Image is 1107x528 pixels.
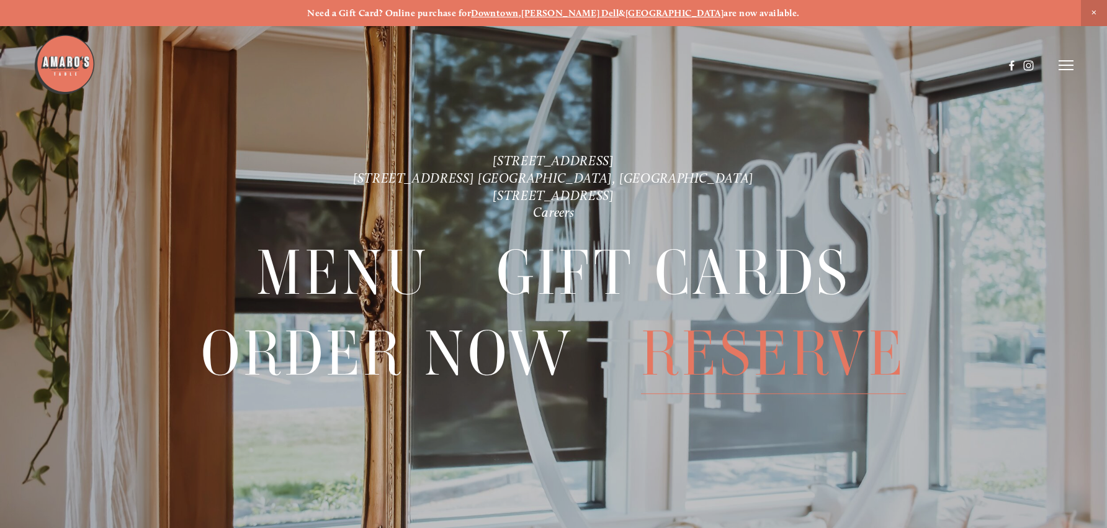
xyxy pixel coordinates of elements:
[641,314,906,394] span: Reserve
[256,233,430,312] a: Menu
[625,7,724,19] a: [GEOGRAPHIC_DATA]
[533,205,575,221] a: Careers
[493,188,614,203] a: [STREET_ADDRESS]
[353,170,754,186] a: [STREET_ADDRESS] [GEOGRAPHIC_DATA], [GEOGRAPHIC_DATA]
[201,314,574,394] a: Order Now
[256,233,430,313] span: Menu
[641,314,906,394] a: Reserve
[201,314,574,394] span: Order Now
[34,34,96,96] img: Amaro's Table
[496,233,851,312] a: Gift Cards
[493,153,614,168] a: [STREET_ADDRESS]
[496,233,851,313] span: Gift Cards
[519,7,521,19] strong: ,
[724,7,799,19] strong: are now available.
[471,7,519,19] a: Downtown
[307,7,471,19] strong: Need a Gift Card? Online purchase for
[619,7,625,19] strong: &
[521,7,619,19] a: [PERSON_NAME] Dell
